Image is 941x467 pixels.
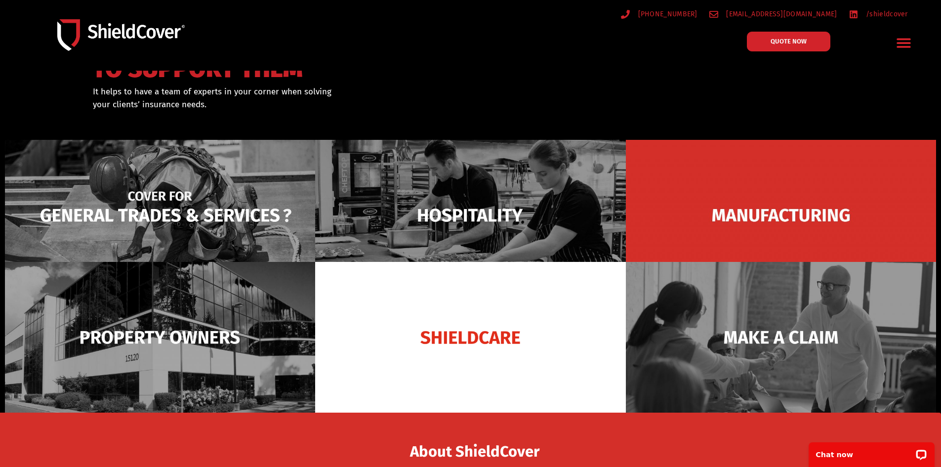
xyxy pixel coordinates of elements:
[771,38,807,44] span: QUOTE NOW
[93,98,521,111] p: your clients’ insurance needs.
[621,8,697,20] a: [PHONE_NUMBER]
[893,31,916,54] div: Menu Toggle
[57,19,185,50] img: Shield-Cover-Underwriting-Australia-logo-full
[93,85,521,111] div: It helps to have a team of experts in your corner when solving
[724,8,837,20] span: [EMAIL_ADDRESS][DOMAIN_NAME]
[747,32,830,51] a: QUOTE NOW
[849,8,908,20] a: /shieldcover
[410,449,539,459] a: About ShieldCover
[636,8,697,20] span: [PHONE_NUMBER]
[802,436,941,467] iframe: LiveChat chat widget
[709,8,837,20] a: [EMAIL_ADDRESS][DOMAIN_NAME]
[863,8,908,20] span: /shieldcover
[410,446,539,458] span: About ShieldCover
